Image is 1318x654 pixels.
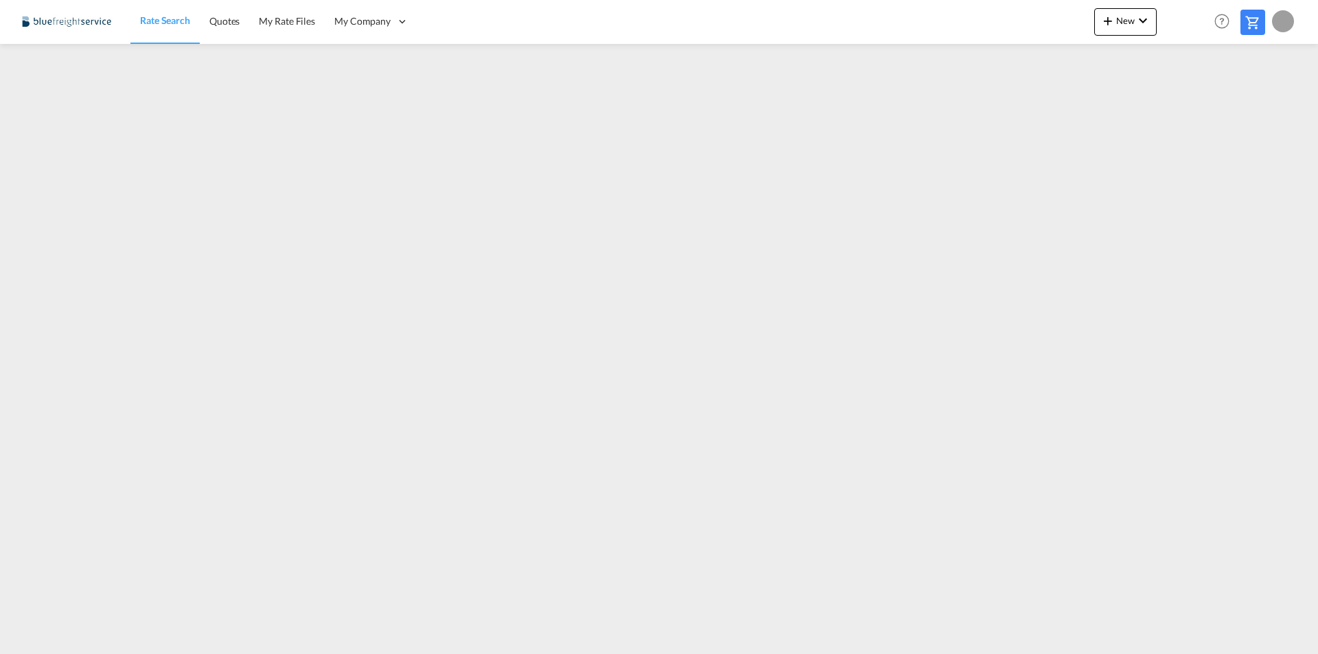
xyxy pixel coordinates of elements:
span: Help [1210,10,1234,33]
img: 9097ab40c0d911ee81d80fb7ec8da167.JPG [21,6,113,37]
span: Quotes [209,15,240,27]
span: My Rate Files [259,15,315,27]
span: New [1100,15,1151,26]
md-icon: icon-plus 400-fg [1100,12,1116,29]
button: icon-plus 400-fgNewicon-chevron-down [1094,8,1157,36]
div: Help [1210,10,1240,34]
md-icon: icon-chevron-down [1135,12,1151,29]
span: My Company [334,14,391,28]
span: Rate Search [140,14,190,26]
